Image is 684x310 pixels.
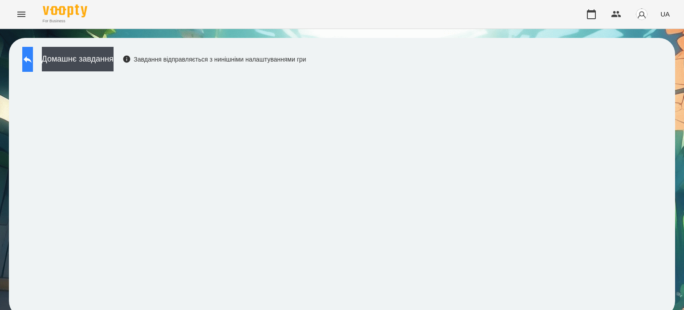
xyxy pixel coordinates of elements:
button: Menu [11,4,32,25]
span: UA [660,9,670,19]
span: For Business [43,18,87,24]
button: Домашнє завдання [42,47,114,71]
div: Завдання відправляється з нинішніми налаштуваннями гри [122,55,306,64]
button: UA [657,6,673,22]
img: Voopty Logo [43,4,87,17]
img: avatar_s.png [635,8,648,21]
